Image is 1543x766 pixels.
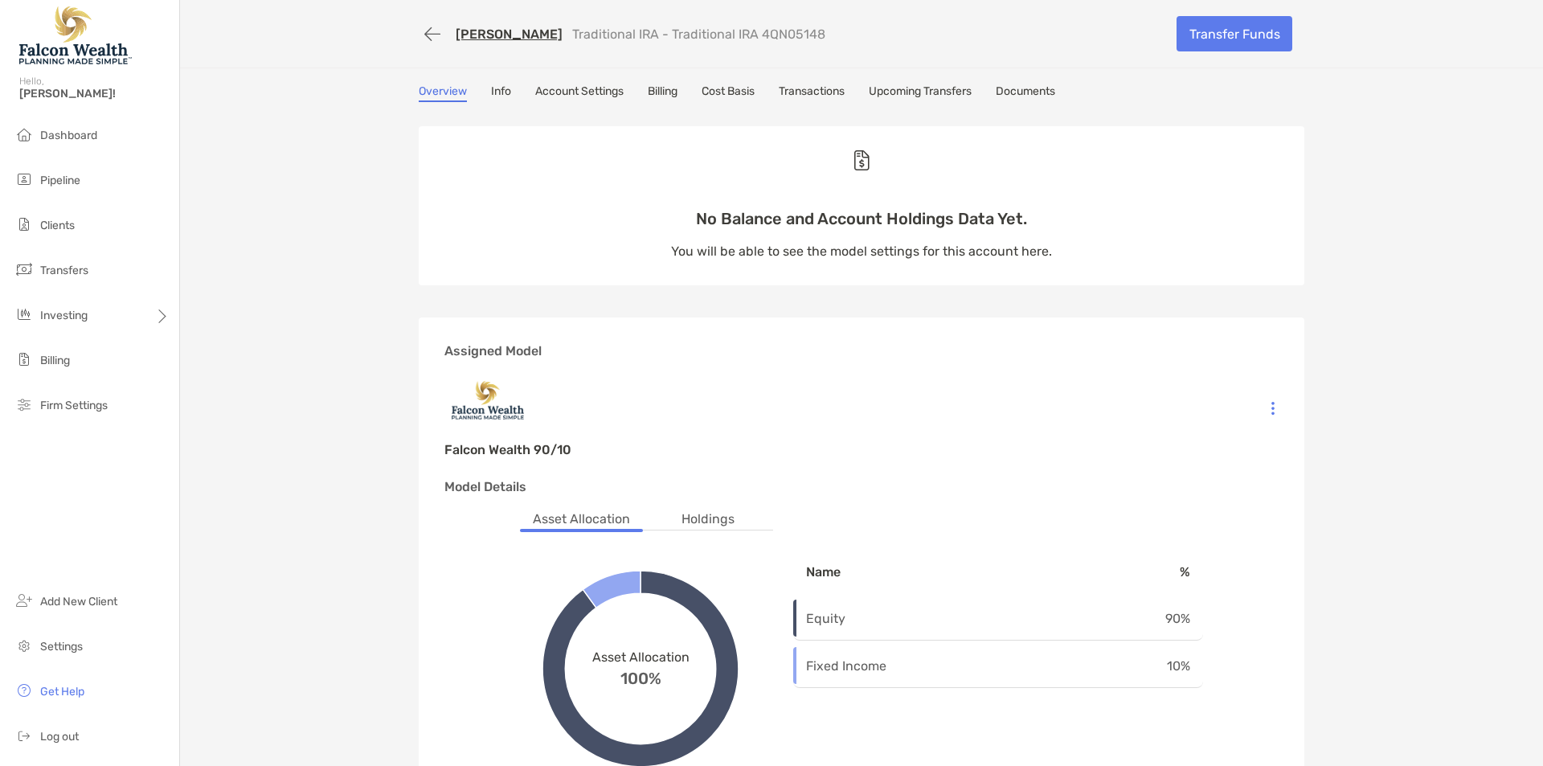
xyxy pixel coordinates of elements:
[14,591,34,610] img: add_new_client icon
[491,84,511,102] a: Info
[14,350,34,369] img: billing icon
[620,665,661,688] span: 100%
[444,371,1279,429] img: Company image
[14,125,34,144] img: dashboard icon
[40,354,70,367] span: Billing
[444,343,1279,358] h3: Assigned Model
[1113,562,1190,582] p: %
[806,608,960,629] p: Equity
[40,730,79,743] span: Log out
[14,726,34,745] img: logout icon
[535,84,624,102] a: Account Settings
[14,170,34,189] img: pipeline icon
[456,27,563,42] a: [PERSON_NAME]
[671,241,1052,261] p: You will be able to see the model settings for this account here.
[14,305,34,324] img: investing icon
[19,87,170,100] span: [PERSON_NAME]!
[1271,401,1275,416] img: Icon List Menu
[671,209,1052,229] p: No Balance and Account Holdings Data Yet.
[14,215,34,234] img: clients icon
[14,636,34,655] img: settings icon
[806,656,960,676] p: Fixed Income
[572,27,825,42] p: Traditional IRA - Traditional IRA 4QN05148
[14,260,34,279] img: transfers icon
[40,129,97,142] span: Dashboard
[444,477,1279,497] p: Model Details
[19,6,132,64] img: Falcon Wealth Planning Logo
[520,510,643,530] li: Asset Allocation
[669,510,747,530] li: Holdings
[40,264,88,277] span: Transfers
[40,399,108,412] span: Firm Settings
[40,640,83,653] span: Settings
[444,442,571,457] h3: Falcon Wealth 90/10
[1177,16,1292,51] a: Transfer Funds
[869,84,972,102] a: Upcoming Transfers
[806,562,960,582] p: Name
[40,219,75,232] span: Clients
[648,84,677,102] a: Billing
[1113,656,1190,676] p: 10 %
[592,649,690,665] span: Asset Allocation
[40,595,117,608] span: Add New Client
[779,84,845,102] a: Transactions
[1113,608,1190,629] p: 90 %
[40,309,88,322] span: Investing
[14,395,34,414] img: firm-settings icon
[419,84,467,102] a: Overview
[40,174,80,187] span: Pipeline
[996,84,1055,102] a: Documents
[40,685,84,698] span: Get Help
[702,84,755,102] a: Cost Basis
[14,681,34,700] img: get-help icon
